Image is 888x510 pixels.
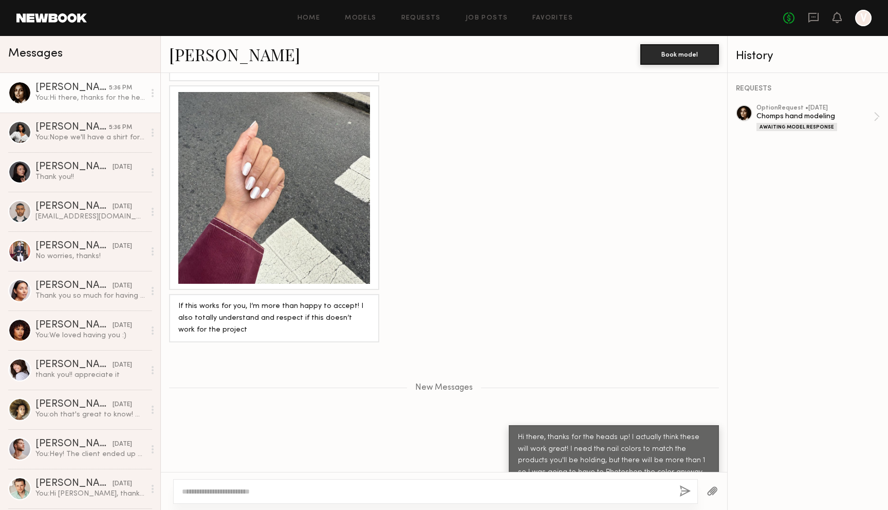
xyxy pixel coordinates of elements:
[113,360,132,370] div: [DATE]
[35,449,145,459] div: You: Hey! The client ended up going a different direction with the shoot anyways so we're good fo...
[345,15,376,22] a: Models
[113,321,132,331] div: [DATE]
[756,105,874,112] div: option Request • [DATE]
[35,281,113,291] div: [PERSON_NAME]
[113,242,132,251] div: [DATE]
[756,105,880,131] a: optionRequest •[DATE]Chomps hand modelingAwaiting Model Response
[35,162,113,172] div: [PERSON_NAME]
[756,123,837,131] div: Awaiting Model Response
[169,43,300,65] a: [PERSON_NAME]
[35,212,145,222] div: [EMAIL_ADDRESS][DOMAIN_NAME]
[640,44,719,65] button: Book model
[35,439,113,449] div: [PERSON_NAME]
[8,48,63,60] span: Messages
[756,112,874,121] div: Chomps hand modeling
[35,202,113,212] div: [PERSON_NAME]
[35,320,113,331] div: [PERSON_NAME]
[518,432,710,491] div: Hi there, thanks for the heads up! I actually think these will work great! I need the nail colors...
[113,400,132,410] div: [DATE]
[640,49,719,58] a: Book model
[35,133,145,142] div: You: Nope we'll have a shirt for you!
[113,440,132,449] div: [DATE]
[35,241,113,251] div: [PERSON_NAME]
[109,83,132,93] div: 5:36 PM
[35,122,109,133] div: [PERSON_NAME]
[35,331,145,340] div: You: We loved having you :)
[35,360,113,370] div: [PERSON_NAME]
[466,15,508,22] a: Job Posts
[736,50,880,62] div: History
[736,85,880,93] div: REQUESTS
[113,281,132,291] div: [DATE]
[415,384,473,392] span: New Messages
[113,479,132,489] div: [DATE]
[35,489,145,499] div: You: Hi [PERSON_NAME], thank you for getting back to [GEOGRAPHIC_DATA]! The client unfortunately ...
[113,202,132,212] div: [DATE]
[113,162,132,172] div: [DATE]
[35,399,113,410] div: [PERSON_NAME]
[35,83,109,93] div: [PERSON_NAME]
[35,410,145,420] div: You: oh that's great to know! we'll definitely let you know because do do family shoots often :)
[855,10,872,26] a: V
[35,251,145,261] div: No worries, thanks!
[298,15,321,22] a: Home
[35,93,145,103] div: You: Hi there, thanks for the heads up! I actually think these will work great! I need the nail c...
[35,370,145,380] div: thank you!! appreciate it
[35,291,145,301] div: Thank you so much for having me!!
[35,479,113,489] div: [PERSON_NAME]
[401,15,441,22] a: Requests
[178,301,370,336] div: If this works for you, I’m more than happy to accept! I also totally understand and respect if th...
[35,172,145,182] div: Thank you!!
[109,123,132,133] div: 5:36 PM
[532,15,573,22] a: Favorites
